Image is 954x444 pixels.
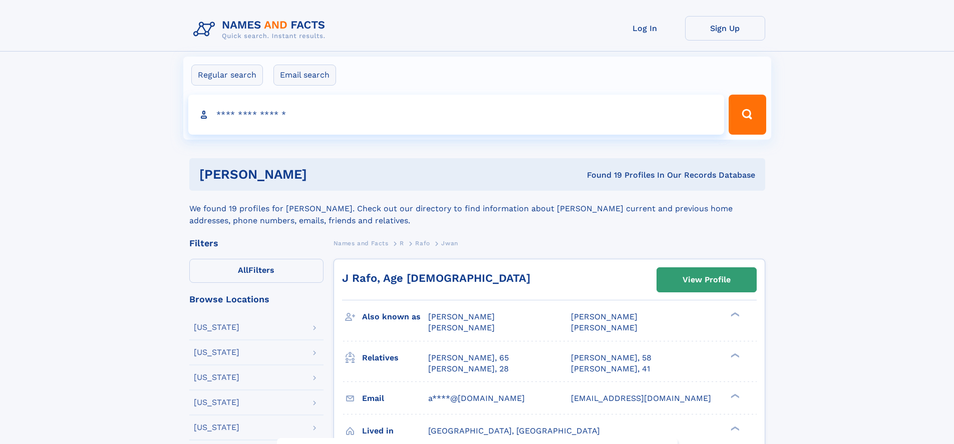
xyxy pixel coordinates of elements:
[728,425,740,431] div: ❯
[415,240,430,247] span: Rafo
[685,16,765,41] a: Sign Up
[189,239,324,248] div: Filters
[400,240,404,247] span: R
[362,422,428,439] h3: Lived in
[415,237,430,249] a: Rafo
[238,265,248,275] span: All
[194,323,239,331] div: [US_STATE]
[189,16,334,43] img: Logo Names and Facts
[194,348,239,356] div: [US_STATE]
[194,373,239,381] div: [US_STATE]
[189,191,765,227] div: We found 19 profiles for [PERSON_NAME]. Check out our directory to find information about [PERSON...
[657,268,756,292] a: View Profile
[571,363,650,374] a: [PERSON_NAME], 41
[199,168,447,181] h1: [PERSON_NAME]
[728,392,740,399] div: ❯
[400,237,404,249] a: R
[571,352,652,363] a: [PERSON_NAME], 58
[428,323,495,332] span: [PERSON_NAME]
[428,352,509,363] a: [PERSON_NAME], 65
[194,423,239,431] div: [US_STATE]
[728,311,740,318] div: ❯
[189,259,324,283] label: Filters
[273,65,336,86] label: Email search
[447,170,755,181] div: Found 19 Profiles In Our Records Database
[605,16,685,41] a: Log In
[342,272,530,284] a: J Rafo, Age [DEMOGRAPHIC_DATA]
[571,323,638,332] span: [PERSON_NAME]
[194,398,239,406] div: [US_STATE]
[189,295,324,304] div: Browse Locations
[428,363,509,374] a: [PERSON_NAME], 28
[571,312,638,321] span: [PERSON_NAME]
[191,65,263,86] label: Regular search
[428,426,600,435] span: [GEOGRAPHIC_DATA], [GEOGRAPHIC_DATA]
[728,352,740,358] div: ❯
[441,240,458,247] span: Jwan
[729,95,766,135] button: Search Button
[428,312,495,321] span: [PERSON_NAME]
[188,95,725,135] input: search input
[571,393,711,403] span: [EMAIL_ADDRESS][DOMAIN_NAME]
[362,349,428,366] h3: Relatives
[334,237,389,249] a: Names and Facts
[362,390,428,407] h3: Email
[362,308,428,325] h3: Also known as
[683,268,731,291] div: View Profile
